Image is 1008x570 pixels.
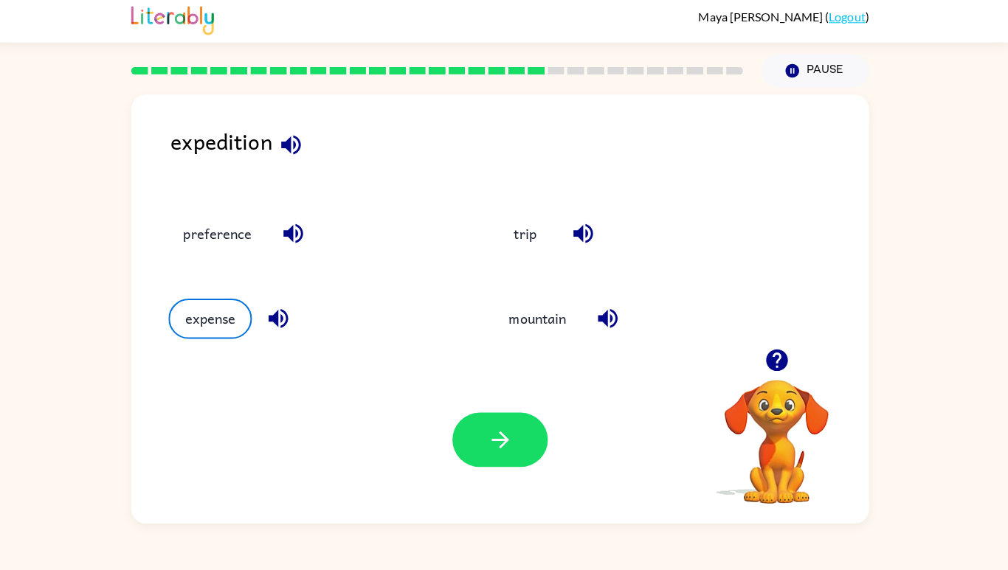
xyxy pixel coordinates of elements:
div: expedition [178,127,869,186]
button: Pause [762,57,869,91]
button: preference [176,215,273,255]
a: Logout [829,13,866,27]
img: Literably [139,6,221,38]
button: trip [498,215,560,255]
div: ( ) [700,13,869,27]
button: mountain [498,299,584,339]
video: Your browser must support playing .mp4 files to use Literably. Please try using another browser. [704,357,852,504]
span: Maya [PERSON_NAME] [700,13,826,27]
button: expense [176,299,258,339]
